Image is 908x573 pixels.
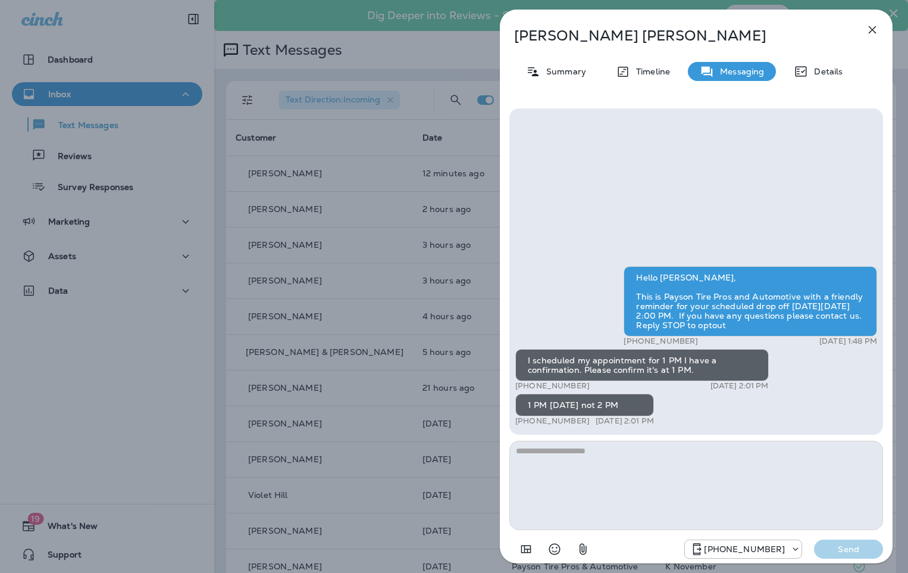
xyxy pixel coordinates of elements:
[714,67,764,76] p: Messaging
[704,544,785,554] p: [PHONE_NUMBER]
[515,416,590,426] p: [PHONE_NUMBER]
[624,266,877,337] div: Hello [PERSON_NAME], This is Payson Tire Pros and Automotive with a friendly reminder for your sc...
[596,416,654,426] p: [DATE] 2:01 PM
[710,381,769,391] p: [DATE] 2:01 PM
[515,349,769,381] div: I scheduled my appointment for 1 PM I have a confirmation. Please confirm it's at 1 PM.
[515,381,590,391] p: [PHONE_NUMBER]
[514,537,538,561] button: Add in a premade template
[624,337,698,346] p: [PHONE_NUMBER]
[630,67,670,76] p: Timeline
[540,67,586,76] p: Summary
[514,27,839,44] p: [PERSON_NAME] [PERSON_NAME]
[515,394,654,416] div: 1 PM [DATE] not 2 PM
[819,337,877,346] p: [DATE] 1:48 PM
[685,542,801,556] div: +1 (928) 260-4498
[543,537,566,561] button: Select an emoji
[808,67,843,76] p: Details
